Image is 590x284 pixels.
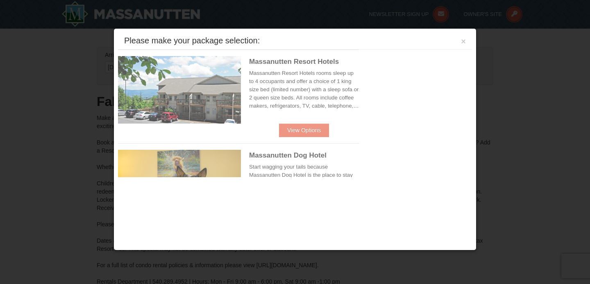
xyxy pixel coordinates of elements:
button: × [461,37,466,45]
button: View Options [279,124,329,137]
div: Start wagging your tails because Massanutten Dog Hotel is the place to stay with your canine trav... [249,163,359,204]
div: Please make your package selection: [124,36,260,45]
span: Massanutten Resort Hotels [249,58,339,65]
img: 19219026-1-e3b4ac8e.jpg [118,56,241,123]
img: 27428181-5-81c892a3.jpg [118,150,241,217]
span: Massanutten Dog Hotel [249,151,327,159]
div: Massanutten Resort Hotels rooms sleep up to 4 occupants and offer a choice of 1 king size bed (li... [249,69,359,110]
